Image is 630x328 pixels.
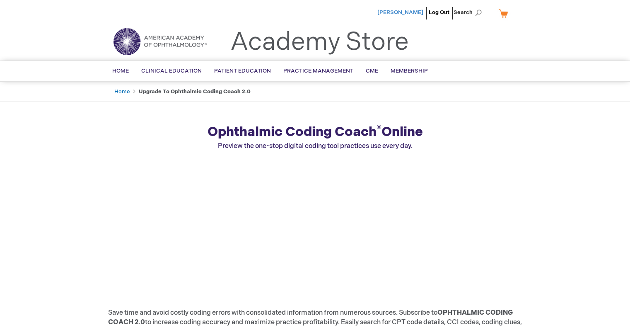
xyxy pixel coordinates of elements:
a: Academy Store [230,27,409,57]
span: Clinical Education [141,68,202,74]
span: CME [366,68,378,74]
a: [PERSON_NAME] [377,9,423,16]
span: Preview the one-stop digital coding tool practices use every day. [218,142,413,150]
span: Patient Education [214,68,271,74]
iframe: YouTube video player [199,170,431,300]
strong: OPHTHALMIC CODING COACH 2.0 [108,309,513,326]
span: Membership [391,68,428,74]
sup: ® [377,123,381,134]
strong: Upgrade to Ophthalmic Coding Coach 2.0 [139,88,251,95]
span: Search [454,4,485,21]
a: Home [114,88,130,95]
a: Log Out [429,9,449,16]
strong: Ophthalmic Coding Coach Online [208,124,423,140]
span: Practice Management [283,68,353,74]
span: Home [112,68,129,74]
